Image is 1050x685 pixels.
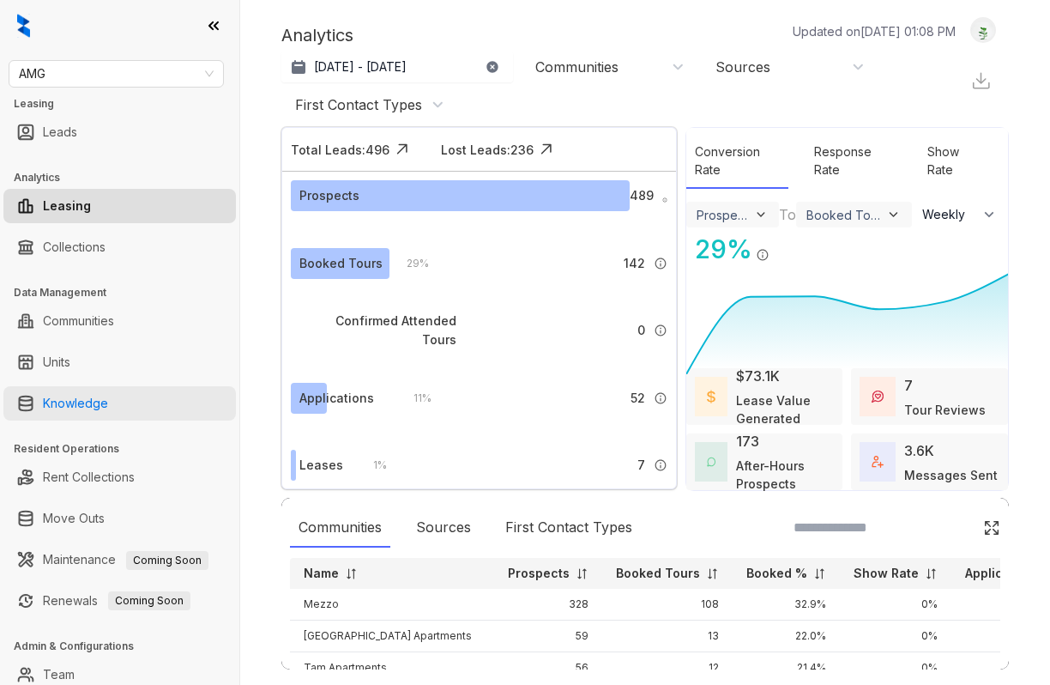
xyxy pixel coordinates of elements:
[295,95,422,114] div: First Contact Types
[697,208,750,222] div: Prospects
[290,589,494,621] td: Mezzo
[983,519,1000,536] img: Click Icon
[904,440,934,461] div: 3.6K
[281,22,353,48] p: Analytics
[299,389,374,408] div: Applications
[535,58,619,76] div: Communities
[314,58,407,76] p: [DATE] - [DATE]
[3,460,236,494] li: Rent Collections
[970,70,992,92] img: Download
[345,567,358,580] img: sorting
[715,58,770,76] div: Sources
[3,543,236,577] li: Maintenance
[3,501,236,536] li: Move Outs
[494,621,602,652] td: 59
[753,207,769,222] img: ViewFilterArrow
[736,457,834,493] div: After-Hours Prospects
[43,230,106,264] a: Collections
[281,52,513,82] button: [DATE] - [DATE]
[108,591,190,610] span: Coming Soon
[14,96,239,112] h3: Leasing
[17,14,30,38] img: logo
[885,207,902,223] img: ViewFilterArrow
[602,652,733,684] td: 12
[3,386,236,421] li: Knowledge
[947,520,962,535] img: SearchIcon
[3,304,236,338] li: Communities
[637,321,645,340] span: 0
[779,204,796,225] div: To
[904,401,986,419] div: Tour Reviews
[854,565,919,582] p: Show Rate
[389,136,415,162] img: Click Icon
[840,652,951,684] td: 0%
[14,639,239,654] h3: Admin & Configurations
[43,345,70,379] a: Units
[299,456,343,475] div: Leases
[602,621,733,652] td: 13
[14,441,239,457] h3: Resident Operations
[43,501,105,536] a: Move Outs
[43,115,77,149] a: Leads
[494,589,602,621] td: 328
[389,254,429,273] div: 29 %
[736,391,835,427] div: Lease Value Generated
[43,584,190,618] a: RenewalsComing Soon
[971,21,995,39] img: UserAvatar
[43,189,91,223] a: Leasing
[299,254,383,273] div: Booked Tours
[14,285,239,300] h3: Data Management
[922,206,975,223] span: Weekly
[43,460,135,494] a: Rent Collections
[736,366,780,386] div: $73.1K
[793,22,956,40] p: Updated on [DATE] 01:08 PM
[304,565,339,582] p: Name
[407,508,480,548] div: Sources
[290,652,494,684] td: Tam Apartments
[662,197,667,203] img: Info
[602,589,733,621] td: 108
[637,456,645,475] span: 7
[14,170,239,185] h3: Analytics
[534,136,559,162] img: Click Icon
[3,189,236,223] li: Leasing
[497,508,641,548] div: First Contact Types
[925,567,938,580] img: sorting
[396,389,431,408] div: 11 %
[43,304,114,338] a: Communities
[508,565,570,582] p: Prospects
[733,621,840,652] td: 22.0%
[654,324,667,337] img: Info
[630,186,654,205] span: 489
[733,589,840,621] td: 32.9%
[840,589,951,621] td: 0%
[840,621,951,652] td: 0%
[3,345,236,379] li: Units
[290,621,494,652] td: [GEOGRAPHIC_DATA] Apartments
[707,390,715,404] img: LeaseValue
[965,565,1041,582] p: Applications
[654,391,667,405] img: Info
[733,652,840,684] td: 21.4%
[686,230,752,269] div: 29 %
[3,584,236,618] li: Renewals
[290,508,390,548] div: Communities
[756,248,769,262] img: Info
[813,567,826,580] img: sorting
[654,257,667,270] img: Info
[3,115,236,149] li: Leads
[43,386,108,421] a: Knowledge
[299,186,359,205] div: Prospects
[654,458,667,472] img: Info
[912,199,1008,230] button: Weekly
[624,254,645,273] span: 142
[707,457,715,466] img: AfterHoursConversations
[919,134,991,189] div: Show Rate
[769,233,795,258] img: Click Icon
[746,565,807,582] p: Booked %
[706,567,719,580] img: sorting
[686,134,789,189] div: Conversion Rate
[299,312,456,349] div: Confirmed Attended Tours
[806,134,901,189] div: Response Rate
[872,391,884,403] img: TourReviews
